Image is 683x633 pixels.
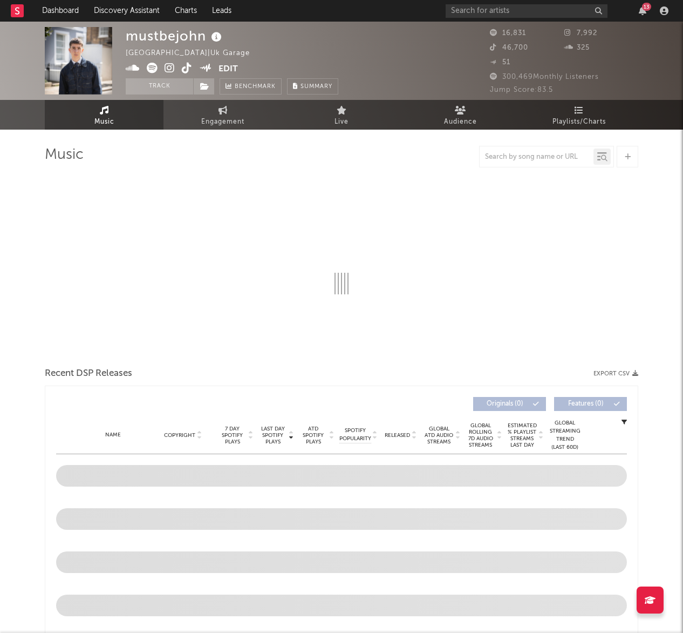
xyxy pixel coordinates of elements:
[235,80,276,93] span: Benchmark
[126,47,262,60] div: [GEOGRAPHIC_DATA] | Uk Garage
[642,3,651,11] div: 13
[201,116,244,129] span: Engagement
[94,116,114,129] span: Music
[218,63,238,76] button: Edit
[78,431,148,439] div: Name
[490,44,528,51] span: 46,700
[300,84,332,90] span: Summary
[480,153,593,161] input: Search by song name or URL
[218,426,247,445] span: 7 Day Spotify Plays
[126,78,193,95] button: Track
[45,100,163,130] a: Music
[564,30,597,37] span: 7,992
[490,86,553,93] span: Jump Score: 83.5
[339,427,371,443] span: Spotify Popularity
[424,426,454,445] span: Global ATD Audio Streams
[466,422,495,448] span: Global Rolling 7D Audio Streams
[549,419,581,452] div: Global Streaming Trend (Last 60D)
[385,432,410,439] span: Released
[593,371,638,377] button: Export CSV
[520,100,638,130] a: Playlists/Charts
[564,44,590,51] span: 325
[507,422,537,448] span: Estimated % Playlist Streams Last Day
[220,78,282,95] a: Benchmark
[164,432,195,439] span: Copyright
[490,59,510,66] span: 51
[45,367,132,380] span: Recent DSP Releases
[490,73,599,80] span: 300,469 Monthly Listeners
[401,100,520,130] a: Audience
[552,116,606,129] span: Playlists/Charts
[126,27,224,45] div: mustbejohn
[287,78,338,95] button: Summary
[639,6,646,15] button: 13
[444,116,477,129] span: Audience
[473,397,546,411] button: Originals(0)
[299,426,327,445] span: ATD Spotify Plays
[554,397,627,411] button: Features(0)
[163,100,282,130] a: Engagement
[561,401,611,407] span: Features ( 0 )
[282,100,401,130] a: Live
[446,4,607,18] input: Search for artists
[490,30,526,37] span: 16,831
[480,401,530,407] span: Originals ( 0 )
[334,116,349,129] span: Live
[258,426,287,445] span: Last Day Spotify Plays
